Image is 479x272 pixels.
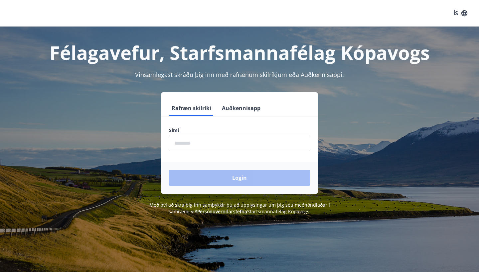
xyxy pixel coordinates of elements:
a: Persónuverndarstefna [197,208,247,215]
span: Vinsamlegast skráðu þig inn með rafrænum skilríkjum eða Auðkennisappi. [135,71,344,79]
h1: Félagavefur, Starfsmannafélag Kópavogs [8,40,471,65]
button: Auðkennisapp [219,100,263,116]
button: ÍS [450,7,471,19]
button: Rafræn skilríki [169,100,214,116]
span: Með því að skrá þig inn samþykkir þú að upplýsingar um þig séu meðhöndlaðar í samræmi við Starfsm... [149,202,330,215]
label: Sími [169,127,310,134]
